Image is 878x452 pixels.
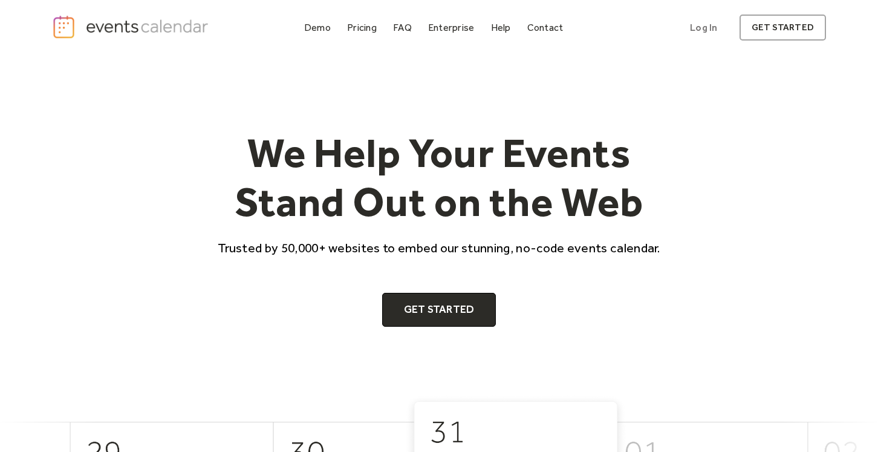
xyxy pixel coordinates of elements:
[423,19,479,36] a: Enterprise
[428,24,474,31] div: Enterprise
[486,19,516,36] a: Help
[347,24,377,31] div: Pricing
[304,24,331,31] div: Demo
[522,19,568,36] a: Contact
[207,128,671,227] h1: We Help Your Events Stand Out on the Web
[678,15,729,41] a: Log In
[342,19,382,36] a: Pricing
[527,24,564,31] div: Contact
[299,19,336,36] a: Demo
[491,24,511,31] div: Help
[207,239,671,257] p: Trusted by 50,000+ websites to embed our stunning, no-code events calendar.
[740,15,826,41] a: get started
[382,293,496,327] a: Get Started
[388,19,417,36] a: FAQ
[393,24,412,31] div: FAQ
